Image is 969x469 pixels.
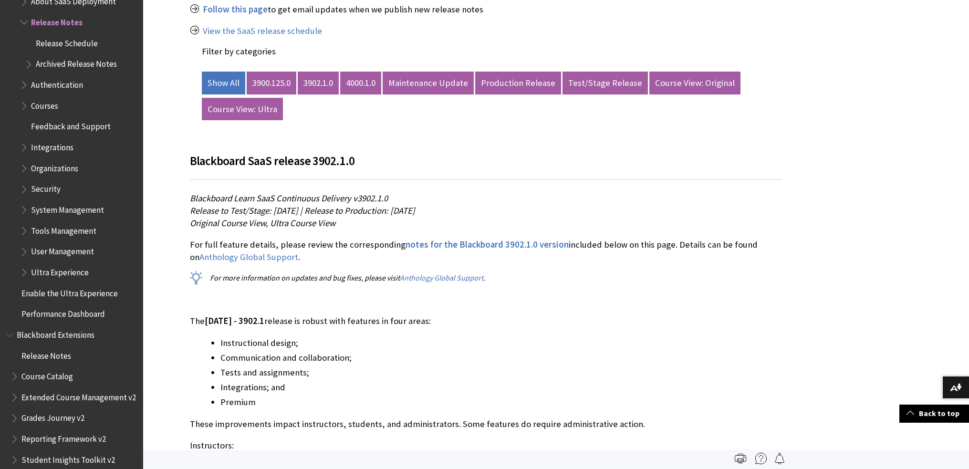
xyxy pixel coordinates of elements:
[220,366,781,379] li: Tests and assignments;
[31,223,96,236] span: Tools Management
[36,56,117,69] span: Archived Release Notes
[563,72,648,94] a: Test/Stage Release
[400,273,483,283] a: Anthology Global Support
[340,72,381,94] a: 4000.1.0
[190,153,354,168] span: Blackboard SaaS release 3902.1.0
[31,264,89,277] span: Ultra Experience
[21,306,105,319] span: Performance Dashboard
[31,160,78,173] span: Organizations
[202,98,283,121] a: Course View: Ultra
[199,251,298,263] a: Anthology Global Support
[735,453,746,464] img: Print
[31,77,83,90] span: Authentication
[190,272,781,283] p: For more information on updates and bug fixes, please visit .
[36,35,98,48] span: Release Schedule
[21,368,73,381] span: Course Catalog
[190,205,415,216] span: Release to Test/Stage: [DATE] | Release to Production: [DATE]
[190,239,781,263] p: For full feature details, please review the corresponding included below on this page. Details ca...
[202,72,245,94] a: Show All
[220,336,781,350] li: Instructional design;
[406,239,569,250] a: notes for the Blackboard 3902.1.0 version
[247,72,296,94] a: 3900.125.0
[298,72,339,94] a: 3902.1.0
[21,285,118,298] span: Enable the Ultra Experience
[220,381,781,394] li: Integrations; and
[31,119,111,132] span: Feedback and Support
[202,46,276,57] label: Filter by categories
[774,453,785,464] img: Follow this page
[21,348,71,361] span: Release Notes
[190,418,781,430] p: These improvements impact instructors, students, and administrators. Some features do require adm...
[203,25,322,37] a: View the SaaS release schedule
[755,453,767,464] img: More help
[190,439,781,452] p: Instructors:
[205,315,264,326] span: [DATE] - 3902.1
[21,389,136,402] span: Extended Course Management v2
[31,139,73,152] span: Integrations
[190,3,781,16] p: to get email updates when we publish new release notes
[649,72,740,94] a: Course View: Original
[31,244,94,257] span: User Management
[21,452,115,465] span: Student Insights Toolkit v2
[899,405,969,422] a: Back to top
[31,181,61,194] span: Security
[475,72,561,94] a: Production Release
[220,351,781,365] li: Communication and collaboration;
[21,431,106,444] span: Reporting Framework v2
[220,396,781,409] li: Premium
[31,202,104,215] span: System Management
[190,315,781,327] p: The release is robust with features in four areas:
[31,14,83,27] span: Release Notes
[190,193,388,204] span: Blackboard Learn SaaS Continuous Delivery v3902.1.0
[190,218,335,229] span: Original Course View, Ultra Course View
[21,410,84,423] span: Grades Journey v2
[31,98,58,111] span: Courses
[383,72,474,94] a: Maintenance Update
[203,4,268,15] a: Follow this page
[17,327,94,340] span: Blackboard Extensions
